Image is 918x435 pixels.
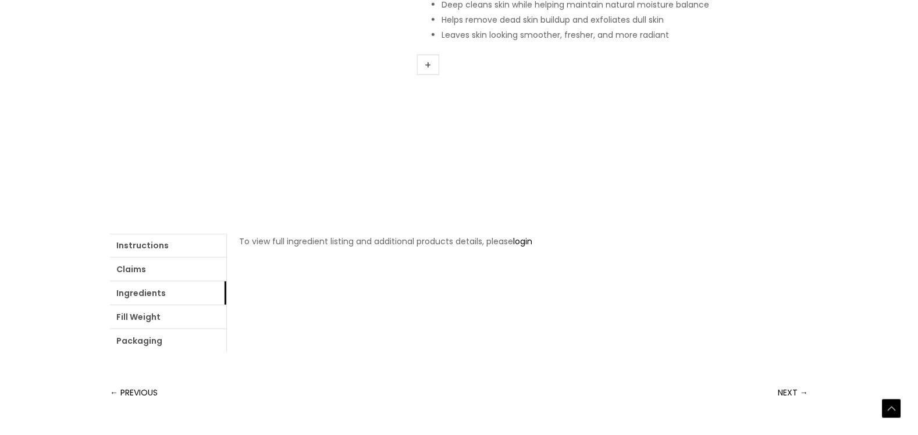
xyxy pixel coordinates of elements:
li: Leaves skin looking smoother, fresher, and more radiant [442,27,808,42]
p: To view full ingredient listing and additional products details, please [239,234,796,249]
a: Claims [110,258,226,281]
a: NEXT → [778,381,808,404]
a: Packaging [110,329,226,352]
a: Ingredients [110,281,226,305]
a: login [513,236,532,247]
a: Instructions [110,234,226,257]
a: ← PREVIOUS [110,381,158,404]
a: + [417,55,439,75]
a: Fill Weight [110,305,226,329]
li: Helps remove dead skin buildup and exfoliates dull skin [442,12,808,27]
